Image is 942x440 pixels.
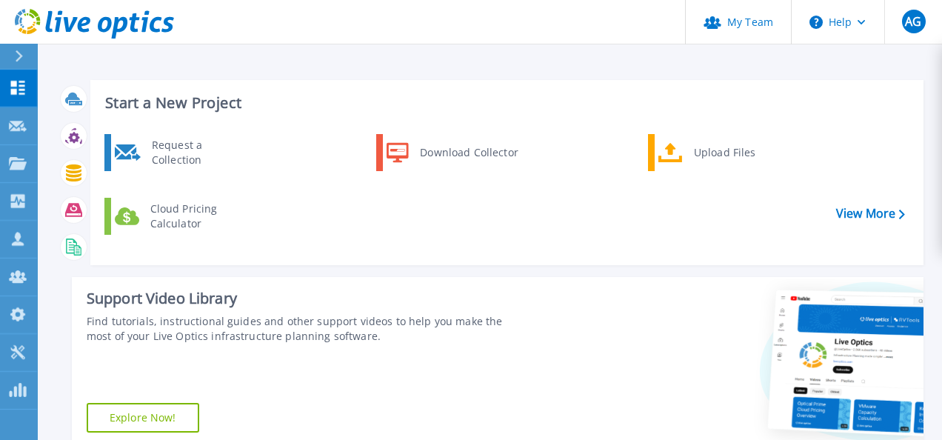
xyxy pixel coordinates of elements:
a: Download Collector [376,134,528,171]
div: Support Video Library [87,289,530,308]
a: Cloud Pricing Calculator [104,198,256,235]
a: View More [836,207,905,221]
h3: Start a New Project [105,95,904,111]
span: AG [905,16,921,27]
div: Request a Collection [144,138,253,167]
a: Upload Files [648,134,800,171]
div: Cloud Pricing Calculator [143,201,253,231]
a: Explore Now! [87,403,199,433]
div: Download Collector [412,138,524,167]
div: Find tutorials, instructional guides and other support videos to help you make the most of your L... [87,314,530,344]
div: Upload Files [687,138,796,167]
a: Request a Collection [104,134,256,171]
